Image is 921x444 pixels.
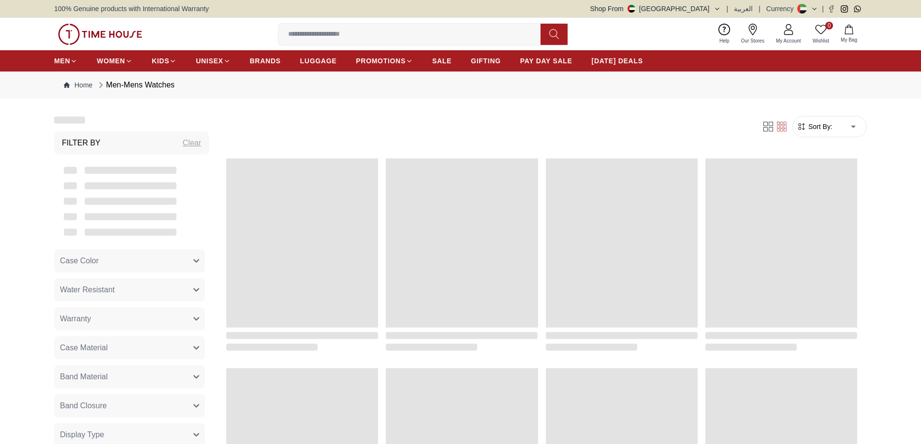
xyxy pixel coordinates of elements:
button: Water Resistant [54,278,205,301]
a: Our Stores [735,22,770,46]
h3: Filter By [62,137,101,149]
a: GIFTING [471,52,501,70]
a: WOMEN [97,52,132,70]
button: Case Material [54,336,205,359]
button: العربية [734,4,753,14]
a: 0Wishlist [807,22,835,46]
a: Whatsapp [854,5,861,13]
a: BRANDS [250,52,281,70]
button: Band Closure [54,394,205,417]
span: UNISEX [196,56,223,66]
button: Shop From[GEOGRAPHIC_DATA] [590,4,721,14]
nav: Breadcrumb [54,72,867,99]
span: MEN [54,56,70,66]
span: Warranty [60,313,91,325]
span: My Bag [837,36,861,43]
span: Sort By: [806,122,833,131]
span: LUGGAGE [300,56,337,66]
span: Water Resistant [60,284,115,296]
span: Our Stores [737,37,768,44]
img: United Arab Emirates [628,5,635,13]
span: | [822,4,824,14]
div: Men-Mens Watches [96,79,175,91]
span: PAY DAY SALE [520,56,572,66]
span: | [727,4,729,14]
span: | [759,4,760,14]
a: KIDS [152,52,176,70]
span: GIFTING [471,56,501,66]
a: [DATE] DEALS [592,52,643,70]
button: My Bag [835,23,863,45]
div: Currency [766,4,798,14]
span: Case Color [60,255,99,267]
span: WOMEN [97,56,125,66]
a: Home [64,80,92,90]
span: PROMOTIONS [356,56,406,66]
button: Case Color [54,249,205,272]
div: Clear [183,137,201,149]
span: 0 [825,22,833,29]
span: Case Material [60,342,108,354]
img: ... [58,24,142,45]
a: PAY DAY SALE [520,52,572,70]
span: My Account [772,37,805,44]
span: 100% Genuine products with International Warranty [54,4,209,14]
a: Help [714,22,735,46]
button: Sort By: [797,122,833,131]
span: KIDS [152,56,169,66]
a: Instagram [841,5,848,13]
span: Band Material [60,371,108,383]
span: Band Closure [60,400,107,412]
span: Wishlist [809,37,833,44]
a: SALE [432,52,452,70]
a: Facebook [828,5,835,13]
span: Help [716,37,733,44]
span: BRANDS [250,56,281,66]
a: PROMOTIONS [356,52,413,70]
span: [DATE] DEALS [592,56,643,66]
button: Band Material [54,365,205,388]
a: UNISEX [196,52,230,70]
a: LUGGAGE [300,52,337,70]
button: Warranty [54,307,205,330]
a: MEN [54,52,77,70]
span: Display Type [60,429,104,441]
span: SALE [432,56,452,66]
